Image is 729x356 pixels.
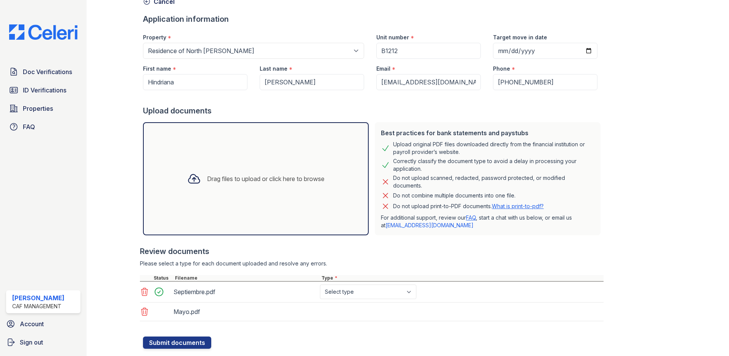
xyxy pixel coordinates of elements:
[6,101,80,116] a: Properties
[173,275,320,281] div: Filename
[3,316,83,332] a: Account
[143,14,604,24] div: Application information
[393,191,515,200] div: Do not combine multiple documents into one file.
[143,65,171,73] label: First name
[385,222,474,228] a: [EMAIL_ADDRESS][DOMAIN_NAME]
[393,202,544,210] p: Do not upload print-to-PDF documents.
[173,306,317,318] div: Mayo.pdf
[140,260,604,267] div: Please select a type for each document uploaded and resolve any errors.
[393,174,594,189] div: Do not upload scanned, redacted, password protected, or modified documents.
[3,24,83,40] img: CE_Logo_Blue-a8612792a0a2168367f1c8372b55b34899dd931a85d93a1a3d3e32e68fde9ad4.png
[173,286,317,298] div: Septiembre.pdf
[260,65,287,73] label: Last name
[12,303,64,310] div: CAF Management
[376,65,390,73] label: Email
[376,34,409,41] label: Unit number
[381,128,594,138] div: Best practices for bank statements and paystubs
[23,122,35,131] span: FAQ
[6,83,80,98] a: ID Verifications
[23,67,72,76] span: Doc Verifications
[20,319,44,328] span: Account
[140,246,604,257] div: Review documents
[493,34,547,41] label: Target move in date
[320,275,604,281] div: Type
[393,141,594,156] div: Upload original PDF files downloaded directly from the financial institution or payroll provider’...
[143,34,166,41] label: Property
[152,275,173,281] div: Status
[6,64,80,79] a: Doc Verifications
[381,214,594,229] p: For additional support, review our , start a chat with us below, or email us at
[12,293,64,303] div: [PERSON_NAME]
[492,203,544,209] a: What is print-to-pdf?
[23,104,53,113] span: Properties
[143,337,211,349] button: Submit documents
[20,338,43,347] span: Sign out
[493,65,510,73] label: Phone
[3,335,83,350] a: Sign out
[393,157,594,173] div: Correctly classify the document type to avoid a delay in processing your application.
[23,86,66,95] span: ID Verifications
[6,119,80,134] a: FAQ
[207,174,324,183] div: Drag files to upload or click here to browse
[466,214,476,221] a: FAQ
[143,105,604,116] div: Upload documents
